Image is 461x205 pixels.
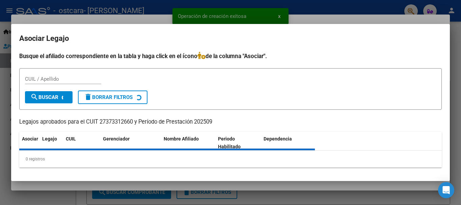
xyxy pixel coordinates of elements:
mat-icon: delete [84,93,92,101]
span: Legajo [42,136,57,142]
span: Periodo Habilitado [218,136,241,149]
span: Borrar Filtros [84,94,133,100]
datatable-header-cell: Legajo [39,132,63,154]
h4: Busque el afiliado correspondiente en la tabla y haga click en el ícono de la columna "Asociar". [19,52,442,60]
span: Asociar [22,136,38,142]
datatable-header-cell: Gerenciador [100,132,161,154]
div: 0 registros [19,151,442,168]
p: Legajos aprobados para el CUIT 27373312660 y Período de Prestación 202509 [19,118,442,126]
span: Dependencia [264,136,292,142]
span: CUIL [66,136,76,142]
datatable-header-cell: CUIL [63,132,100,154]
button: Buscar [25,91,73,103]
datatable-header-cell: Asociar [19,132,39,154]
datatable-header-cell: Periodo Habilitado [215,132,261,154]
div: Open Intercom Messenger [438,182,454,198]
datatable-header-cell: Dependencia [261,132,315,154]
span: Buscar [30,94,58,100]
button: Borrar Filtros [78,91,147,104]
datatable-header-cell: Nombre Afiliado [161,132,215,154]
span: Gerenciador [103,136,130,142]
mat-icon: search [30,93,38,101]
span: Nombre Afiliado [164,136,199,142]
h2: Asociar Legajo [19,32,442,45]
